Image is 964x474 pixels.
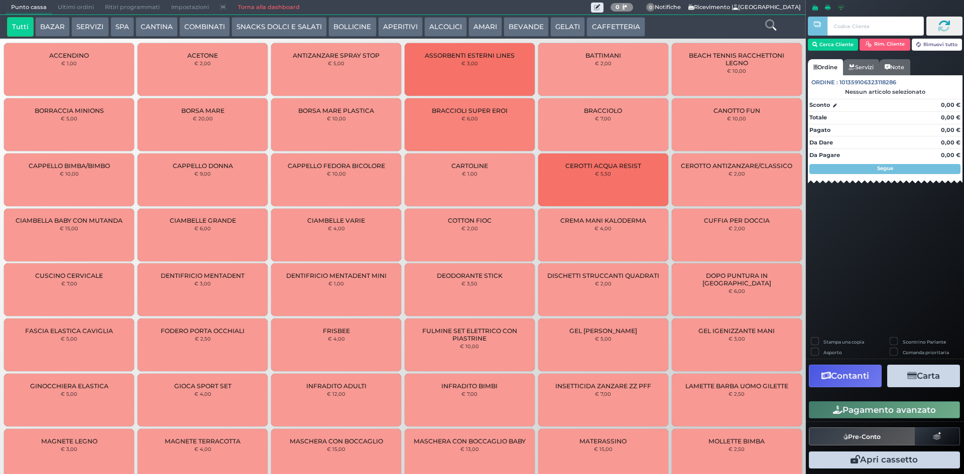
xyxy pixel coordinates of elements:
label: Stampa una copia [823,339,864,345]
small: € 2,00 [595,60,612,66]
small: € 15,00 [594,446,613,452]
button: SERVIZI [71,17,108,37]
label: Asporto [823,349,842,356]
span: INFRADITO BIMBI [441,382,498,390]
span: DISCHETTI STRUCCANTI QUADRATI [547,272,659,279]
span: CIAMBELLA BABY CON MUTANDA [16,217,123,224]
button: BAZAR [35,17,70,37]
span: DENTIFRICIO MENTADENT [161,272,245,279]
small: € 7,00 [595,391,611,397]
small: € 4,00 [194,391,211,397]
small: € 2,50 [729,446,745,452]
small: € 10,00 [460,343,479,349]
span: GIOCA SPORT SET [174,382,231,390]
small: € 3,00 [729,336,745,342]
small: € 2,00 [194,60,211,66]
span: FODERO PORTA OCCHIALI [161,327,245,335]
button: SPA [110,17,134,37]
span: LAMETTE BARBA UOMO GILETTE [685,382,788,390]
span: DEODORANTE STICK [437,272,503,279]
span: BORSA MARE PLASTICA [298,107,374,114]
button: SNACKS DOLCI E SALATI [231,17,327,37]
button: ALCOLICI [424,17,467,37]
span: Ultimi ordini [52,1,99,15]
small: € 6,00 [194,225,211,231]
small: € 7,00 [461,391,477,397]
span: Punto cassa [6,1,52,15]
small: € 6,00 [461,115,478,121]
a: Note [879,59,910,75]
strong: 0,00 € [941,114,960,121]
span: BATTIMANI [585,52,621,59]
span: CAPPELLO FEDORA BICOLORE [288,162,385,170]
button: Tutti [7,17,34,37]
span: DENTIFRICIO MENTADENT MINI [286,272,387,279]
span: INSETTICIDA ZANZARE ZZ PFF [555,382,651,390]
span: BRACCIOLI SUPER EROI [432,107,508,114]
small: € 5,00 [61,115,77,121]
span: GEL IGENIZZANTE MANI [698,327,775,335]
span: BORSA MARE [181,107,224,114]
small: € 2,00 [729,171,745,177]
small: € 7,00 [61,280,77,286]
button: Contanti [809,365,882,387]
span: MAGNETE LEGNO [41,437,97,445]
small: € 3,00 [461,60,478,66]
small: € 4,00 [328,225,345,231]
span: CEROTTO ANTIZANZARE/CLASSICO [681,162,792,170]
strong: 0,00 € [941,126,960,133]
small: € 3,50 [461,280,477,286]
small: € 3,00 [61,446,77,452]
span: INFRADITO ADULTI [306,382,367,390]
strong: 0,00 € [941,151,960,159]
small: € 2,00 [595,280,612,286]
button: CAFFETTERIA [586,17,645,37]
button: Pre-Conto [809,427,915,445]
strong: 0,00 € [941,101,960,108]
span: CAPPELLO DONNA [173,162,233,170]
strong: 0,00 € [941,139,960,146]
small: € 1,00 [61,60,77,66]
span: FRISBEE [323,327,350,335]
span: BEACH TENNIS RACCHETTONI LEGNO [680,52,793,67]
strong: Segue [877,165,893,172]
small: € 5,00 [61,391,77,397]
button: GELATI [550,17,585,37]
small: € 13,00 [460,446,479,452]
span: CIAMBELLE VARIE [307,217,365,224]
a: Servizi [843,59,879,75]
span: MASCHERA CON BOCCAGLIO BABY [414,437,526,445]
a: Torna alla dashboard [232,1,305,15]
span: 0 [646,3,655,12]
button: BOLLICINE [328,17,376,37]
button: Apri cassetto [809,451,960,468]
span: 101359106323118286 [839,78,896,87]
small: € 10,00 [327,171,346,177]
span: FASCIA ELASTICA CAVIGLIA [25,327,113,335]
span: CUFFIA PER DOCCIA [704,217,770,224]
small: € 4,00 [194,446,211,452]
small: € 5,00 [61,336,77,342]
small: € 6,00 [729,288,745,294]
small: € 15,00 [327,446,345,452]
strong: Totale [809,114,827,121]
small: € 1,00 [328,280,344,286]
span: Ordine : [811,78,838,87]
span: ACETONE [187,52,218,59]
span: ACCENDINO [49,52,89,59]
strong: Da Dare [809,139,833,146]
small: € 10,00 [727,115,746,121]
span: MOLLETTE BIMBA [708,437,765,445]
small: € 5,50 [595,171,611,177]
span: ASSORBENTI ESTERNI LINES [425,52,515,59]
span: MASCHERA CON BOCCAGLIO [290,437,383,445]
span: GINOCCHIERA ELASTICA [30,382,108,390]
span: Ritiri programmati [99,1,165,15]
label: Scontrino Parlante [903,339,946,345]
span: CAPPELLO BIMBA/BIMBO [29,162,110,170]
span: CARTOLINE [451,162,488,170]
small: € 2,00 [461,225,478,231]
small: € 2,50 [729,391,745,397]
button: APERITIVI [378,17,423,37]
input: Codice Cliente [827,17,923,36]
